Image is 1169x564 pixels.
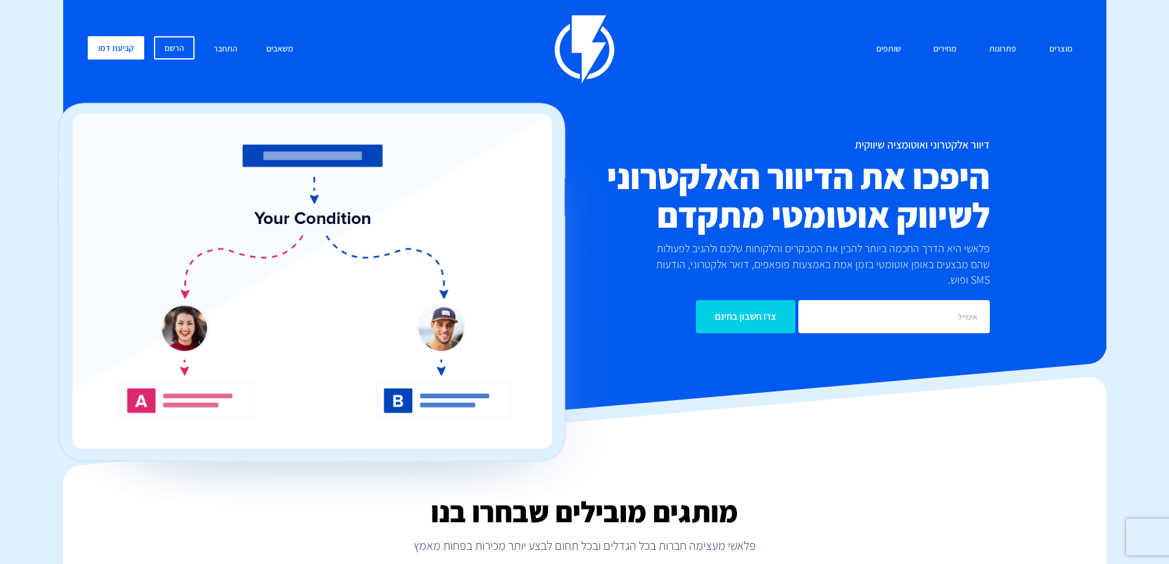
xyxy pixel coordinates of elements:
p: פלאשי מעצימה חברות בכל הגדלים ובכל תחום לבצע יותר מכירות בפחות מאמץ [63,537,1106,554]
a: קביעת דמו [88,36,144,60]
input: אימייל [798,300,990,333]
a: הרשם [154,36,195,60]
a: פתרונות [980,36,1025,63]
a: שותפים [867,36,910,63]
a: מוצרים [1040,36,1082,63]
h2: מותגים מובילים שבחרו בנו [63,496,1106,528]
a: התחבר [204,36,247,63]
h2: היפכו את הדיוור האלקטרוני לשיווק אוטומטי מתקדם [511,157,990,234]
a: מחירים [924,36,966,63]
a: משאבים [257,36,303,63]
input: צרו חשבון בחינם [696,300,795,333]
p: פלאשי היא הדרך החכמה ביותר להבין את המבקרים והלקוחות שלכם ולהגיב לפעולות שהם מבצעים באופן אוטומטי... [635,241,990,288]
h1: דיוור אלקטרוני ואוטומציה שיווקית [511,139,990,151]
